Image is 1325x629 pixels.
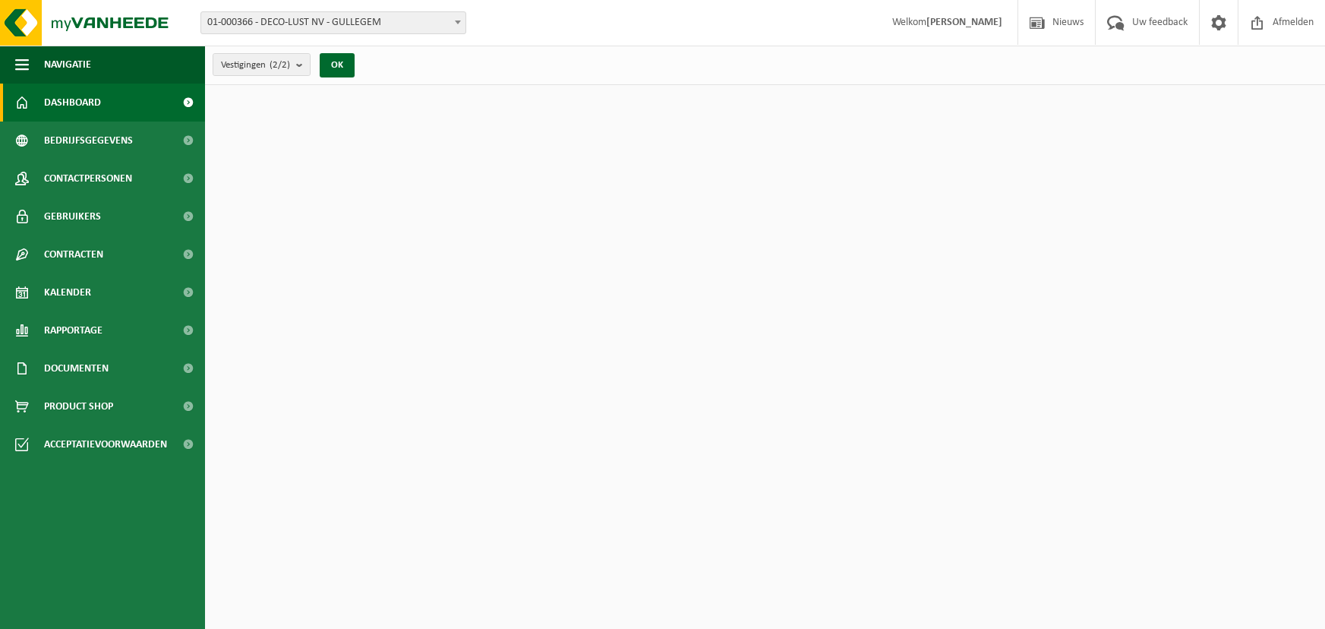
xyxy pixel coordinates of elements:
[44,311,103,349] span: Rapportage
[44,160,132,198] span: Contactpersonen
[44,273,91,311] span: Kalender
[44,84,101,122] span: Dashboard
[200,11,466,34] span: 01-000366 - DECO-LUST NV - GULLEGEM
[44,46,91,84] span: Navigatie
[44,387,113,425] span: Product Shop
[44,425,167,463] span: Acceptatievoorwaarden
[320,53,355,77] button: OK
[44,198,101,235] span: Gebruikers
[44,349,109,387] span: Documenten
[926,17,1002,28] strong: [PERSON_NAME]
[270,60,290,70] count: (2/2)
[213,53,311,76] button: Vestigingen(2/2)
[201,12,465,33] span: 01-000366 - DECO-LUST NV - GULLEGEM
[44,122,133,160] span: Bedrijfsgegevens
[221,54,290,77] span: Vestigingen
[44,235,103,273] span: Contracten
